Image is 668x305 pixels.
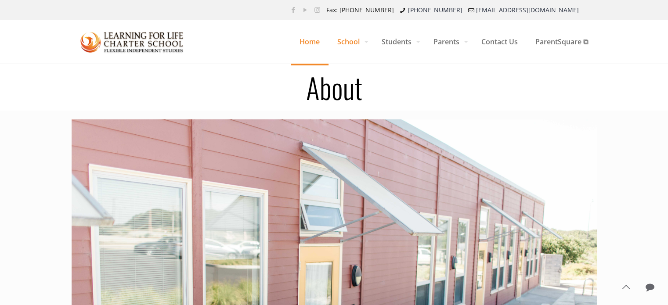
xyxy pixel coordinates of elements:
[473,29,527,55] span: Contact Us
[476,6,579,14] a: [EMAIL_ADDRESS][DOMAIN_NAME]
[289,5,298,14] a: Facebook icon
[527,20,597,64] a: ParentSquare ⧉
[467,6,476,14] i: mail
[291,20,329,64] a: Home
[313,5,322,14] a: Instagram icon
[617,278,635,296] a: Back to top icon
[373,20,425,64] a: Students
[473,20,527,64] a: Contact Us
[408,6,462,14] a: [PHONE_NUMBER]
[373,29,425,55] span: Students
[329,20,373,64] a: School
[301,5,310,14] a: YouTube icon
[425,20,473,64] a: Parents
[329,29,373,55] span: School
[291,29,329,55] span: Home
[80,20,184,64] a: Learning for Life Charter School
[80,29,184,55] img: About
[398,6,407,14] i: phone
[527,29,597,55] span: ParentSquare ⧉
[425,29,473,55] span: Parents
[66,73,602,101] h1: About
